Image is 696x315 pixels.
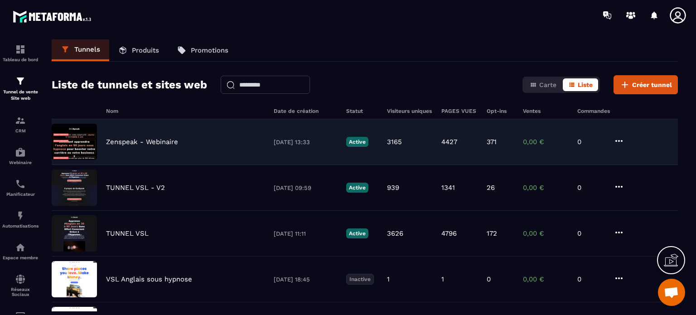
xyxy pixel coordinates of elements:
[274,139,337,145] p: [DATE] 13:33
[487,108,514,114] h6: Opt-ins
[52,124,97,160] img: image
[577,108,610,114] h6: Commandes
[487,138,497,146] p: 371
[632,80,672,89] span: Créer tunnel
[523,229,568,237] p: 0,00 €
[106,184,165,192] p: TUNNEL VSL - V2
[2,204,39,235] a: automationsautomationsAutomatisations
[274,276,337,283] p: [DATE] 18:45
[52,39,109,61] a: Tunnels
[577,184,604,192] p: 0
[387,108,432,114] h6: Visiteurs uniques
[523,138,568,146] p: 0,00 €
[524,78,562,91] button: Carte
[15,44,26,55] img: formation
[346,228,368,238] p: Active
[2,128,39,133] p: CRM
[487,229,497,237] p: 172
[13,8,94,25] img: logo
[387,138,402,146] p: 3165
[2,267,39,304] a: social-networksocial-networkRéseaux Sociaux
[106,138,178,146] p: Zenspeak - Webinaire
[441,275,444,283] p: 1
[346,183,368,193] p: Active
[2,89,39,102] p: Tunnel de vente Site web
[577,275,604,283] p: 0
[346,274,374,285] p: Inactive
[614,75,678,94] button: Créer tunnel
[2,255,39,260] p: Espace membre
[2,57,39,62] p: Tableau de bord
[2,69,39,108] a: formationformationTunnel de vente Site web
[168,39,237,61] a: Promotions
[106,275,192,283] p: VSL Anglais sous hypnose
[15,147,26,158] img: automations
[109,39,168,61] a: Produits
[274,184,337,191] p: [DATE] 09:59
[274,230,337,237] p: [DATE] 11:11
[2,192,39,197] p: Planificateur
[15,76,26,87] img: formation
[487,275,491,283] p: 0
[441,108,478,114] h6: PAGES VUES
[106,108,265,114] h6: Nom
[387,275,390,283] p: 1
[52,215,97,252] img: image
[441,184,455,192] p: 1341
[387,184,399,192] p: 939
[15,179,26,189] img: scheduler
[487,184,495,192] p: 26
[132,46,159,54] p: Produits
[15,210,26,221] img: automations
[191,46,228,54] p: Promotions
[578,81,593,88] span: Liste
[52,76,207,94] h2: Liste de tunnels et sites web
[523,275,568,283] p: 0,00 €
[15,115,26,126] img: formation
[2,108,39,140] a: formationformationCRM
[2,140,39,172] a: automationsautomationsWebinaire
[15,274,26,285] img: social-network
[523,108,568,114] h6: Ventes
[523,184,568,192] p: 0,00 €
[577,138,604,146] p: 0
[274,108,337,114] h6: Date de création
[658,279,685,306] div: Ouvrir le chat
[2,223,39,228] p: Automatisations
[2,37,39,69] a: formationformationTableau de bord
[74,45,100,53] p: Tunnels
[2,235,39,267] a: automationsautomationsEspace membre
[2,287,39,297] p: Réseaux Sociaux
[441,229,457,237] p: 4796
[15,242,26,253] img: automations
[106,229,149,237] p: TUNNEL VSL
[2,160,39,165] p: Webinaire
[577,229,604,237] p: 0
[346,137,368,147] p: Active
[52,170,97,206] img: image
[2,172,39,204] a: schedulerschedulerPlanificateur
[346,108,378,114] h6: Statut
[539,81,556,88] span: Carte
[387,229,403,237] p: 3626
[563,78,598,91] button: Liste
[441,138,457,146] p: 4427
[52,261,97,297] img: image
